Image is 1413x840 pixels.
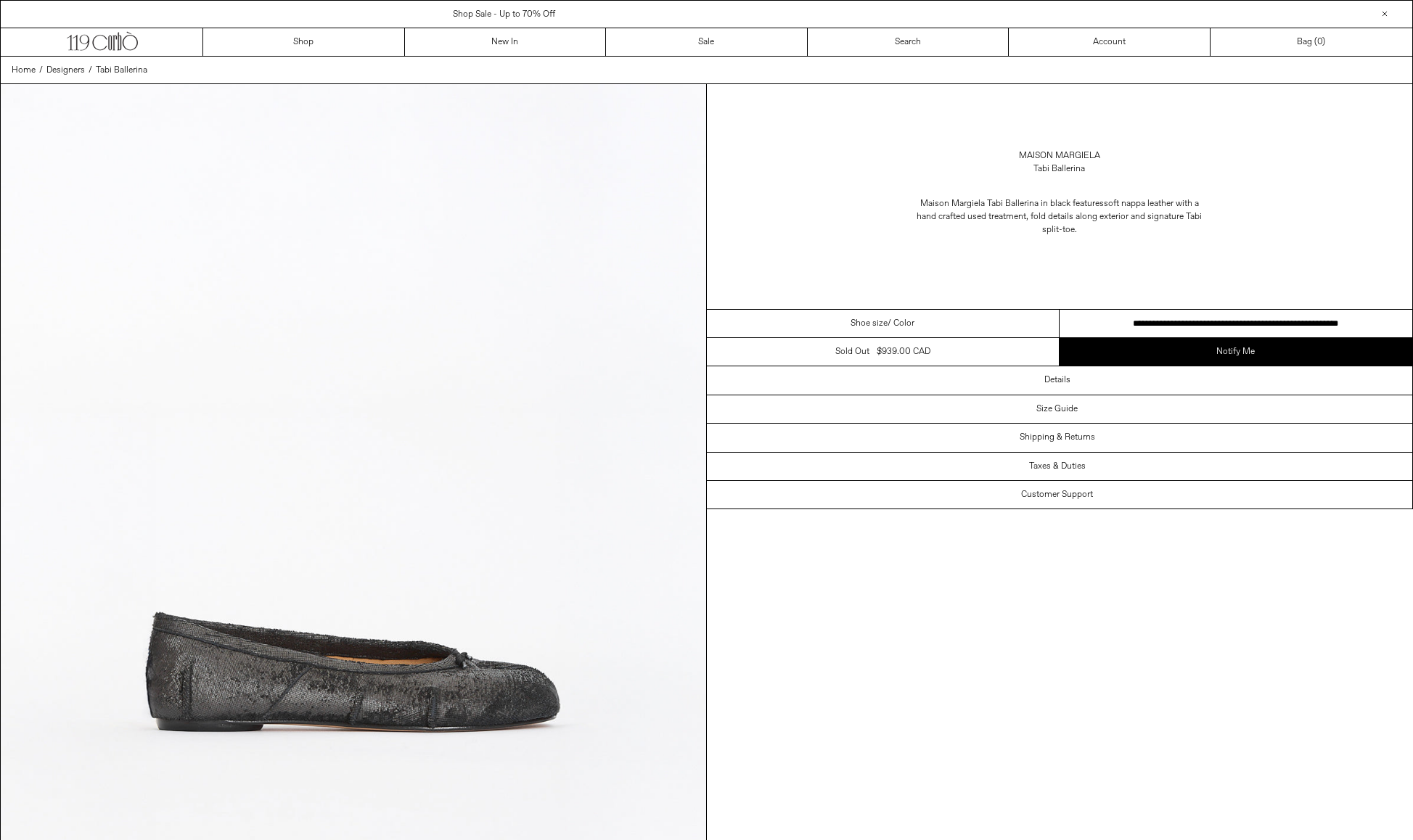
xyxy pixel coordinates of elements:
[453,9,555,20] a: Shop Sale - Up to 70% Off
[1019,149,1100,162] a: Maison Margiela
[39,64,43,77] span: /
[1317,36,1322,48] span: 0
[877,345,930,358] div: $939.00 CAD
[89,64,92,77] span: /
[851,317,888,330] span: Shoe size
[1020,432,1095,442] h3: Shipping & Returns
[46,65,85,76] span: Designers
[405,28,607,56] a: New In
[1060,338,1412,366] a: Notify Me
[1021,490,1093,500] h3: Customer Support
[1033,162,1085,176] div: Tabi Ballerina
[920,198,1104,210] span: Maison Margiela Tabi Ballerina in black features
[1029,461,1086,472] h3: Taxes & Duties
[1009,28,1211,56] a: Account
[1044,375,1070,385] h3: Details
[917,198,1202,236] span: soft nappa leather with a hand crafted used treatment, fold details along exterior and signature ...
[808,28,1009,56] a: Search
[203,28,405,56] a: Shop
[96,64,147,77] a: Tabi Ballerina
[1036,404,1078,414] h3: Size Guide
[606,28,808,56] a: Sale
[888,317,914,330] span: / Color
[46,64,85,77] a: Designers
[96,65,147,76] span: Tabi Ballerina
[1211,28,1412,56] a: Bag ()
[12,64,36,77] a: Home
[1317,36,1325,49] span: )
[835,345,869,358] div: Sold out
[12,65,36,76] span: Home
